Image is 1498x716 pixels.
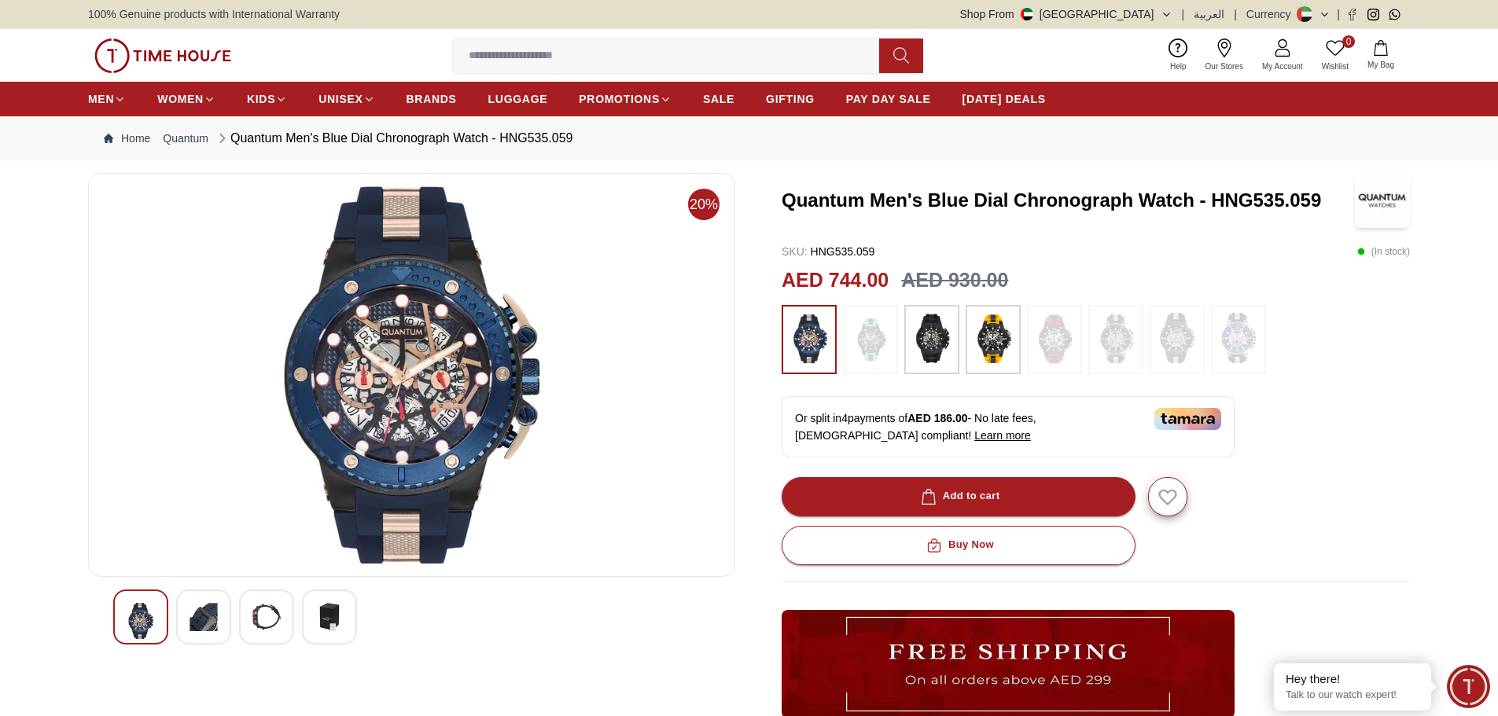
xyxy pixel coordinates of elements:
img: ... [851,313,890,366]
span: Our Stores [1199,61,1250,72]
img: Quantum Men's Blue Dial Chronograph Watch - HNG535.059 [252,603,281,631]
span: WOMEN [157,91,204,107]
span: | [1182,6,1185,22]
a: Whatsapp [1389,9,1400,20]
a: Facebook [1346,9,1358,20]
a: PROMOTIONS [579,85,672,113]
div: Buy Now [923,536,994,554]
span: MEN [88,91,114,107]
div: Or split in 4 payments of - No late fees, [DEMOGRAPHIC_DATA] compliant! [782,396,1235,457]
a: Our Stores [1196,35,1253,75]
span: | [1234,6,1237,22]
span: GIFTING [766,91,815,107]
img: ... [789,313,829,366]
a: MEN [88,85,126,113]
img: Quantum Men's Blue Dial Chronograph Watch - HNG535.059 [190,603,218,631]
span: 100% Genuine products with International Warranty [88,6,340,22]
img: ... [912,313,951,366]
img: ... [94,39,231,73]
a: Quantum [163,130,208,146]
div: Currency [1246,6,1297,22]
h3: Quantum Men's Blue Dial Chronograph Watch - HNG535.059 [782,188,1355,213]
a: KIDS [247,85,287,113]
a: GIFTING [766,85,815,113]
span: PAY DAY SALE [846,91,931,107]
img: Quantum Men's Blue Dial Chronograph Watch - HNG535.059 [127,603,155,639]
img: Quantum Men's Blue Dial Chronograph Watch - HNG535.059 [315,603,344,631]
img: Quantum Men's Blue Dial Chronograph Watch - HNG535.059 [101,186,722,564]
div: Add to cart [918,487,1000,505]
p: HNG535.059 [782,244,874,259]
span: SALE [703,91,734,107]
span: UNISEX [318,91,363,107]
h2: AED 744.00 [782,266,889,296]
img: Quantum Men's Blue Dial Chronograph Watch - HNG535.059 [1355,173,1410,228]
div: Chat Widget [1447,665,1490,708]
p: Talk to our watch expert! [1286,688,1419,702]
div: Hey there! [1286,671,1419,687]
span: | [1337,6,1340,22]
span: LUGGAGE [488,91,548,107]
a: WOMEN [157,85,215,113]
a: Instagram [1367,9,1379,20]
span: Help [1164,61,1193,72]
a: Home [104,130,150,146]
button: Buy Now [782,526,1135,565]
img: ... [1219,313,1258,363]
a: [DATE] DEALS [962,85,1046,113]
span: My Bag [1361,59,1400,71]
a: Help [1161,35,1196,75]
span: AED 186.00 [907,412,967,424]
img: ... [1158,313,1197,363]
button: My Bag [1358,37,1404,74]
span: Learn more [974,429,1031,442]
a: 0Wishlist [1312,35,1358,75]
span: 0 [1342,35,1355,48]
img: United Arab Emirates [1021,8,1033,20]
button: العربية [1194,6,1224,22]
span: [DATE] DEALS [962,91,1046,107]
a: BRANDS [407,85,457,113]
p: ( In stock ) [1357,244,1410,259]
a: PAY DAY SALE [846,85,931,113]
a: UNISEX [318,85,374,113]
span: My Account [1256,61,1309,72]
nav: Breadcrumb [88,116,1410,160]
span: 20% [688,189,720,220]
span: SKU : [782,245,808,258]
img: ... [1096,313,1135,366]
a: LUGGAGE [488,85,548,113]
button: Shop From[GEOGRAPHIC_DATA] [960,6,1172,22]
span: BRANDS [407,91,457,107]
span: PROMOTIONS [579,91,660,107]
img: Tamara [1154,408,1221,430]
span: Wishlist [1316,61,1355,72]
h3: AED 930.00 [901,266,1008,296]
span: KIDS [247,91,275,107]
button: Add to cart [782,477,1135,516]
img: ... [1035,313,1074,366]
div: Quantum Men's Blue Dial Chronograph Watch - HNG535.059 [215,129,573,148]
a: SALE [703,85,734,113]
img: ... [974,313,1013,366]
